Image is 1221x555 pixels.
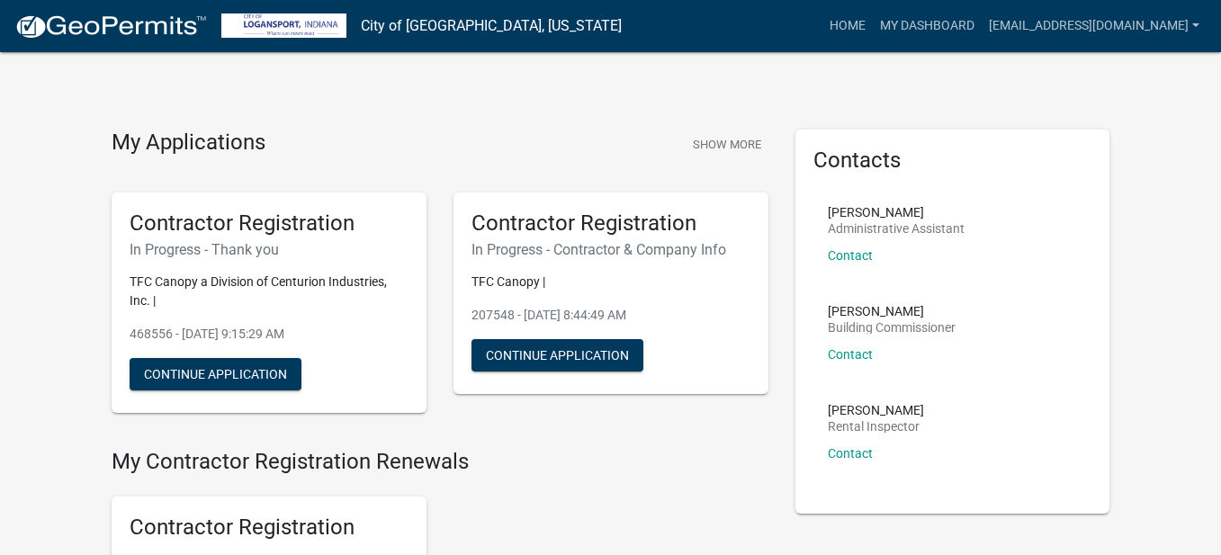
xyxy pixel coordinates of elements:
[130,273,408,310] p: TFC Canopy a Division of Centurion Industries, Inc. |
[130,241,408,258] h6: In Progress - Thank you
[828,347,873,362] a: Contact
[828,222,965,235] p: Administrative Assistant
[471,273,750,291] p: TFC Canopy |
[828,321,956,334] p: Building Commissioner
[130,325,408,344] p: 468556 - [DATE] 9:15:29 AM
[471,241,750,258] h6: In Progress - Contractor & Company Info
[822,9,873,43] a: Home
[130,358,301,390] button: Continue Application
[361,11,622,41] a: City of [GEOGRAPHIC_DATA], [US_STATE]
[982,9,1207,43] a: [EMAIL_ADDRESS][DOMAIN_NAME]
[828,206,965,219] p: [PERSON_NAME]
[686,130,768,159] button: Show More
[112,449,768,475] h4: My Contractor Registration Renewals
[130,210,408,237] h5: Contractor Registration
[471,210,750,237] h5: Contractor Registration
[112,130,265,157] h4: My Applications
[471,339,643,371] button: Continue Application
[221,13,346,38] img: City of Logansport, Indiana
[828,420,924,433] p: Rental Inspector
[130,515,408,541] h5: Contractor Registration
[813,148,1092,174] h5: Contacts
[471,306,750,325] p: 207548 - [DATE] 8:44:49 AM
[828,248,873,263] a: Contact
[828,404,924,416] p: [PERSON_NAME]
[828,446,873,461] a: Contact
[828,305,956,318] p: [PERSON_NAME]
[873,9,982,43] a: My Dashboard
